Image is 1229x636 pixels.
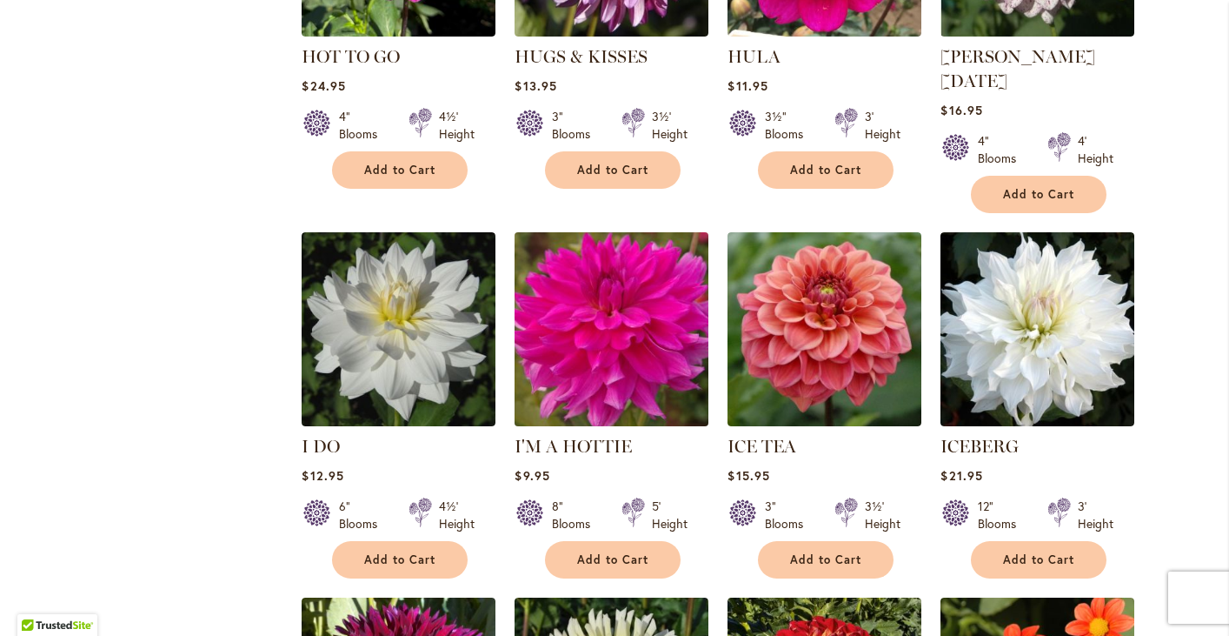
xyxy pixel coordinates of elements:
span: $16.95 [940,102,982,118]
div: 4½' Height [439,108,475,143]
div: 3' Height [865,108,900,143]
span: $9.95 [515,467,549,484]
div: 4' Height [1078,132,1113,167]
a: ICEBERG [940,436,1019,457]
div: 3" Blooms [765,498,814,532]
div: 4½' Height [439,498,475,532]
span: Add to Cart [790,552,861,567]
div: 12" Blooms [978,498,1026,532]
span: Add to Cart [1003,187,1074,202]
div: 3" Blooms [552,108,601,143]
span: Add to Cart [1003,552,1074,567]
span: Add to Cart [577,163,648,177]
button: Add to Cart [545,151,681,189]
img: ICEBERG [940,232,1134,426]
span: $24.95 [302,77,345,94]
div: 3½' Height [652,108,688,143]
div: 4" Blooms [978,132,1026,167]
button: Add to Cart [545,541,681,579]
img: I DO [302,232,495,426]
div: 6" Blooms [339,498,388,532]
a: I DO [302,413,495,430]
img: ICE TEA [727,232,921,426]
button: Add to Cart [971,176,1106,213]
span: Add to Cart [577,552,648,567]
button: Add to Cart [758,151,894,189]
div: 3½" Blooms [765,108,814,143]
a: HUGS & KISSES [515,23,708,40]
span: $12.95 [302,467,343,484]
span: $11.95 [727,77,767,94]
a: HULA [727,46,781,67]
a: ICE TEA [727,436,796,457]
button: Add to Cart [332,151,468,189]
img: I'm A Hottie [510,227,714,431]
iframe: Launch Accessibility Center [13,574,62,623]
a: I'm A Hottie [515,413,708,430]
span: $15.95 [727,467,769,484]
div: 8" Blooms [552,498,601,532]
div: 3' Height [1078,498,1113,532]
a: HUGS & KISSES [515,46,648,67]
a: HULIN'S CARNIVAL [940,23,1134,40]
a: HOT TO GO [302,46,400,67]
a: I'M A HOTTIE [515,436,632,457]
button: Add to Cart [971,541,1106,579]
div: 4" Blooms [339,108,388,143]
a: ICEBERG [940,413,1134,430]
button: Add to Cart [758,541,894,579]
div: 3½' Height [865,498,900,532]
div: 5' Height [652,498,688,532]
span: Add to Cart [364,163,435,177]
span: Add to Cart [364,552,435,567]
span: Add to Cart [790,163,861,177]
a: I DO [302,436,340,457]
a: HULA [727,23,921,40]
a: ICE TEA [727,413,921,430]
a: HOT TO GO [302,23,495,40]
span: $13.95 [515,77,556,94]
button: Add to Cart [332,541,468,579]
span: $21.95 [940,467,982,484]
a: [PERSON_NAME] [DATE] [940,46,1095,91]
